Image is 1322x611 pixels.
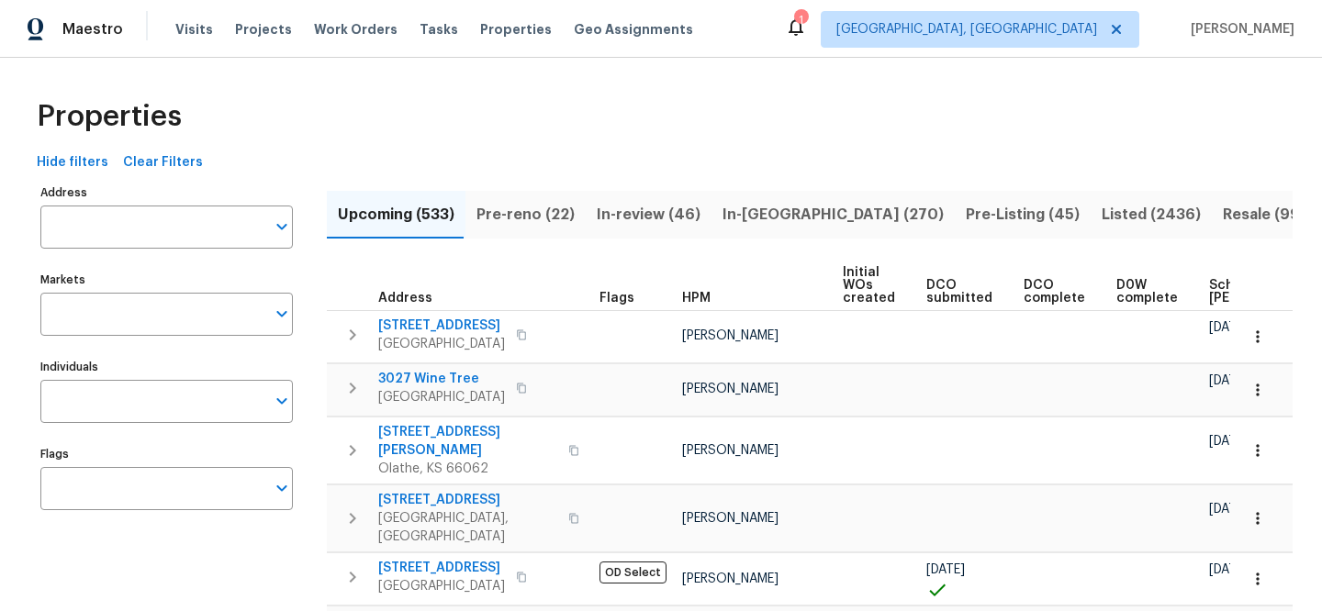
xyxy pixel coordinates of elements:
[378,559,505,577] span: [STREET_ADDRESS]
[843,266,895,305] span: Initial WOs created
[378,491,557,509] span: [STREET_ADDRESS]
[40,274,293,285] label: Markets
[37,151,108,174] span: Hide filters
[378,317,505,335] span: [STREET_ADDRESS]
[338,202,454,228] span: Upcoming (533)
[966,202,1080,228] span: Pre-Listing (45)
[480,20,552,39] span: Properties
[378,292,432,305] span: Address
[794,11,807,29] div: 1
[40,187,293,198] label: Address
[1209,435,1248,448] span: [DATE]
[1209,321,1248,334] span: [DATE]
[476,202,575,228] span: Pre-reno (22)
[597,202,700,228] span: In-review (46)
[269,301,295,327] button: Open
[269,214,295,239] button: Open
[420,23,458,36] span: Tasks
[1116,279,1178,305] span: D0W complete
[378,335,505,353] span: [GEOGRAPHIC_DATA]
[1102,202,1201,228] span: Listed (2436)
[378,370,505,388] span: 3027 Wine Tree
[29,146,116,180] button: Hide filters
[314,20,398,39] span: Work Orders
[926,279,992,305] span: DCO submitted
[1223,202,1316,228] span: Resale (999)
[269,475,295,501] button: Open
[682,444,779,457] span: [PERSON_NAME]
[682,383,779,395] span: [PERSON_NAME]
[40,449,293,460] label: Flags
[1209,563,1248,576] span: [DATE]
[599,561,667,583] span: OD Select
[378,388,505,406] span: [GEOGRAPHIC_DATA]
[599,292,634,305] span: Flags
[1209,279,1313,305] span: Scheduled [PERSON_NAME]
[123,151,203,174] span: Clear Filters
[378,460,557,478] span: Olathe, KS 66062
[836,20,1097,39] span: [GEOGRAPHIC_DATA], [GEOGRAPHIC_DATA]
[682,292,711,305] span: HPM
[1209,503,1248,516] span: [DATE]
[574,20,693,39] span: Geo Assignments
[62,20,123,39] span: Maestro
[235,20,292,39] span: Projects
[1183,20,1294,39] span: [PERSON_NAME]
[175,20,213,39] span: Visits
[269,388,295,414] button: Open
[1209,374,1248,387] span: [DATE]
[926,563,965,576] span: [DATE]
[682,512,779,525] span: [PERSON_NAME]
[723,202,944,228] span: In-[GEOGRAPHIC_DATA] (270)
[682,329,779,342] span: [PERSON_NAME]
[378,423,557,460] span: [STREET_ADDRESS][PERSON_NAME]
[116,146,210,180] button: Clear Filters
[378,577,505,595] span: [GEOGRAPHIC_DATA]
[378,509,557,546] span: [GEOGRAPHIC_DATA], [GEOGRAPHIC_DATA]
[682,572,779,585] span: [PERSON_NAME]
[37,107,182,126] span: Properties
[1024,279,1085,305] span: DCO complete
[40,361,293,372] label: Individuals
